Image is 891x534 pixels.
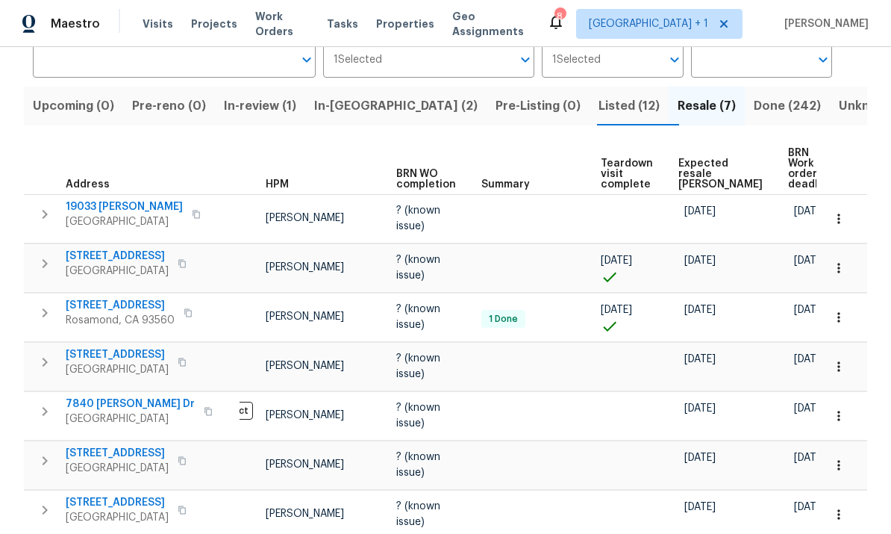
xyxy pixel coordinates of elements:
span: [STREET_ADDRESS] [66,446,169,461]
span: [PERSON_NAME] [778,16,869,31]
span: HPM [266,179,289,190]
div: 8 [554,9,565,24]
span: 7840 [PERSON_NAME] Dr [66,397,195,412]
span: Teardown visit complete [601,158,653,190]
span: 1 Selected [334,54,382,66]
span: [DATE] [794,502,825,512]
span: [PERSON_NAME] [266,311,344,322]
span: [DATE] [684,354,716,364]
span: [GEOGRAPHIC_DATA] [66,362,169,377]
span: [STREET_ADDRESS] [66,495,169,510]
span: Done (242) [754,96,821,117]
span: ? (known issue) [396,304,440,329]
span: [DATE] [684,403,716,414]
span: Pre-Listing (0) [495,96,581,117]
span: [GEOGRAPHIC_DATA] [66,264,169,279]
span: Visits [143,16,173,31]
span: [DATE] [684,255,716,266]
span: [GEOGRAPHIC_DATA] + 1 [589,16,708,31]
span: 1 Done [483,313,524,326]
span: ? (known issue) [396,205,440,231]
button: Open [296,49,317,70]
span: [PERSON_NAME] [266,262,344,273]
button: Open [515,49,536,70]
span: Pre-reno (0) [132,96,206,117]
span: [DATE] [794,354,825,364]
span: ? (known issue) [396,403,440,428]
span: [DATE] [794,453,825,463]
span: Upcoming (0) [33,96,114,117]
span: [GEOGRAPHIC_DATA] [66,461,169,476]
span: Work Orders [255,9,309,39]
span: [PERSON_NAME] [266,361,344,371]
span: [PERSON_NAME] [266,213,344,223]
span: BRN WO completion [396,169,456,190]
span: Properties [376,16,434,31]
span: [PERSON_NAME] [266,410,344,420]
span: Address [66,179,110,190]
span: BRN Work order deadline [788,148,834,190]
span: [STREET_ADDRESS] [66,347,169,362]
button: Open [813,49,834,70]
span: 19033 [PERSON_NAME] [66,199,183,214]
span: ? (known issue) [396,353,440,379]
span: [DATE] [684,502,716,512]
span: [DATE] [684,453,716,463]
span: [DATE] [794,403,825,414]
span: Summary [481,179,530,190]
span: [DATE] [601,305,632,315]
span: [PERSON_NAME] [266,509,344,519]
span: [DATE] [794,255,825,266]
span: [DATE] [601,255,632,266]
span: [GEOGRAPHIC_DATA] [66,412,195,426]
span: 1 Selected [552,54,601,66]
span: [GEOGRAPHIC_DATA] [66,510,169,525]
span: [STREET_ADDRESS] [66,298,175,313]
span: ? (known issue) [396,452,440,477]
span: [GEOGRAPHIC_DATA] [66,214,183,229]
span: [STREET_ADDRESS] [66,249,169,264]
span: Maestro [51,16,100,31]
span: ? (known issue) [396,255,440,280]
span: Rosamond, CA 93560 [66,313,175,328]
span: Resale (7) [678,96,736,117]
span: Expected resale [PERSON_NAME] [678,158,763,190]
button: Open [664,49,685,70]
span: [PERSON_NAME] [266,459,344,470]
span: [DATE] [794,206,825,217]
span: Tasks [327,19,358,29]
span: Projects [191,16,237,31]
span: Geo Assignments [452,9,529,39]
span: In-review (1) [224,96,296,117]
span: Listed (12) [598,96,660,117]
span: ? (known issue) [396,501,440,527]
span: [DATE] [794,305,825,315]
span: In-[GEOGRAPHIC_DATA] (2) [314,96,478,117]
span: [DATE] [684,206,716,217]
span: [DATE] [684,305,716,315]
